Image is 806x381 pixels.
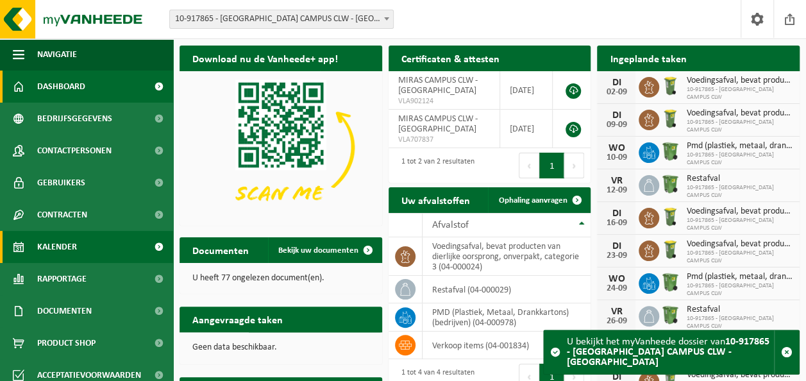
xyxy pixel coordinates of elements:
img: WB-0370-HPE-GN-50 [659,140,681,162]
span: Voedingsafval, bevat producten van dierlijke oorsprong, onverpakt, categorie 3 [686,207,793,217]
span: 10-917865 - [GEOGRAPHIC_DATA] CAMPUS CLW [686,86,793,101]
button: 1 [539,153,564,178]
td: [DATE] [500,71,553,110]
img: WB-0370-HPE-GN-50 [659,173,681,195]
button: Previous [519,153,539,178]
span: VLA902124 [398,96,490,106]
div: VR [603,176,629,186]
div: VR [603,307,629,317]
div: 1 tot 2 van 2 resultaten [395,151,474,180]
span: 10-917865 - MIRAS CAMPUS CLW - SINT-ANDRIES [170,10,393,28]
img: Download de VHEPlus App [180,71,382,223]
span: MIRAS CAMPUS CLW - [GEOGRAPHIC_DATA] [398,76,478,96]
span: Voedingsafval, bevat producten van dierlijke oorsprong, onverpakt, categorie 3 [686,76,793,86]
div: DI [603,110,629,121]
h2: Aangevraagde taken [180,307,296,332]
span: 10-917865 - [GEOGRAPHIC_DATA] CAMPUS CLW [686,315,793,330]
div: DI [603,78,629,88]
div: 09-09 [603,121,629,130]
div: WO [603,143,629,153]
p: Geen data beschikbaar. [192,343,369,352]
span: Navigatie [37,38,77,71]
span: Voedingsafval, bevat producten van dierlijke oorsprong, onverpakt, categorie 3 [686,108,793,119]
span: 10-917865 - [GEOGRAPHIC_DATA] CAMPUS CLW [686,151,793,167]
div: DI [603,241,629,251]
h2: Download nu de Vanheede+ app! [180,46,351,71]
img: WB-0140-HPE-GN-50 [659,239,681,260]
span: 10-917865 - MIRAS CAMPUS CLW - SINT-ANDRIES [169,10,394,29]
span: MIRAS CAMPUS CLW - [GEOGRAPHIC_DATA] [398,114,478,134]
span: Afvalstof [432,220,469,230]
p: U heeft 77 ongelezen document(en). [192,274,369,283]
span: Ophaling aanvragen [498,196,567,205]
img: WB-0370-HPE-GN-50 [659,271,681,293]
h2: Uw afvalstoffen [389,187,483,212]
img: WB-0140-HPE-GN-50 [659,206,681,228]
span: Rapportage [37,263,87,295]
h2: Documenten [180,237,262,262]
strong: 10-917865 - [GEOGRAPHIC_DATA] CAMPUS CLW - [GEOGRAPHIC_DATA] [567,337,769,368]
span: Bekijk uw documenten [278,246,358,255]
span: Contracten [37,199,87,231]
div: U bekijkt het myVanheede dossier van [567,330,774,374]
div: 23-09 [603,251,629,260]
span: Pmd (plastiek, metaal, drankkartons) (bedrijven) [686,141,793,151]
img: WB-0370-HPE-GN-50 [659,304,681,326]
span: Dashboard [37,71,85,103]
div: 10-09 [603,153,629,162]
div: 26-09 [603,317,629,326]
div: 24-09 [603,284,629,293]
td: restafval (04-000029) [423,276,591,303]
td: [DATE] [500,110,553,148]
span: Restafval [686,305,793,315]
img: WB-0140-HPE-GN-50 [659,75,681,97]
td: verkoop items (04-001834) [423,332,591,359]
span: 10-917865 - [GEOGRAPHIC_DATA] CAMPUS CLW [686,282,793,298]
span: Voedingsafval, bevat producten van dierlijke oorsprong, onverpakt, categorie 3 [686,239,793,250]
span: 10-917865 - [GEOGRAPHIC_DATA] CAMPUS CLW [686,217,793,232]
td: PMD (Plastiek, Metaal, Drankkartons) (bedrijven) (04-000978) [423,303,591,332]
span: Pmd (plastiek, metaal, drankkartons) (bedrijven) [686,272,793,282]
div: DI [603,208,629,219]
span: VLA707837 [398,135,490,145]
span: Contactpersonen [37,135,112,167]
span: 10-917865 - [GEOGRAPHIC_DATA] CAMPUS CLW [686,119,793,134]
div: 02-09 [603,88,629,97]
div: WO [603,274,629,284]
img: WB-0140-HPE-GN-50 [659,108,681,130]
span: Kalender [37,231,77,263]
span: 10-917865 - [GEOGRAPHIC_DATA] CAMPUS CLW [686,250,793,265]
div: 16-09 [603,219,629,228]
span: Product Shop [37,327,96,359]
a: Bekijk uw documenten [268,237,381,263]
span: Restafval [686,174,793,184]
span: Gebruikers [37,167,85,199]
span: Documenten [37,295,92,327]
button: Next [564,153,584,178]
h2: Certificaten & attesten [389,46,512,71]
span: Bedrijfsgegevens [37,103,112,135]
span: 10-917865 - [GEOGRAPHIC_DATA] CAMPUS CLW [686,184,793,199]
a: Ophaling aanvragen [488,187,589,213]
h2: Ingeplande taken [597,46,699,71]
td: voedingsafval, bevat producten van dierlijke oorsprong, onverpakt, categorie 3 (04-000024) [423,237,591,276]
div: 12-09 [603,186,629,195]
